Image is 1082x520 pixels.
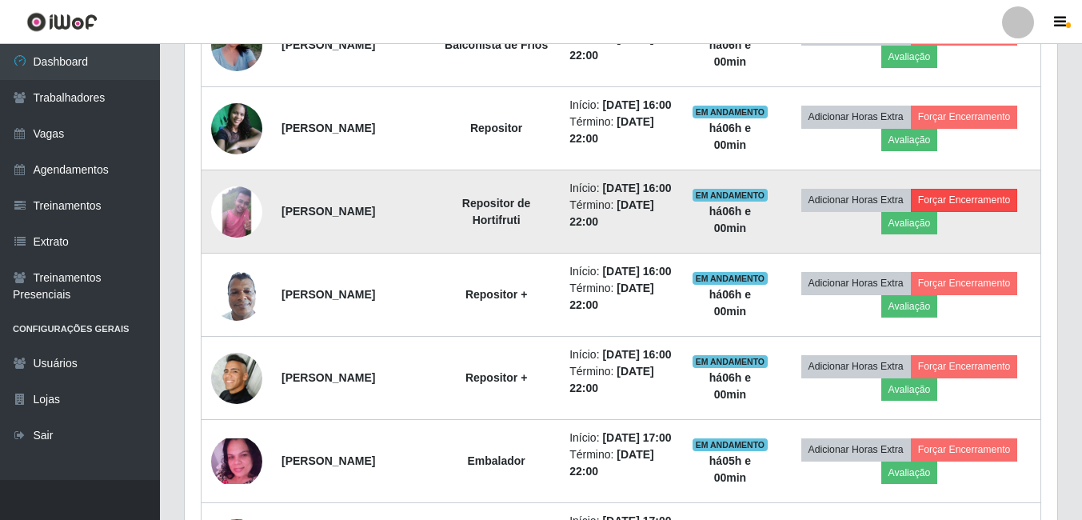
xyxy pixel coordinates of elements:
img: 1744415855733.jpeg [211,438,262,483]
strong: Repositor + [465,371,527,384]
button: Adicionar Horas Extra [801,106,911,128]
button: Forçar Encerramento [911,355,1018,378]
time: [DATE] 16:00 [602,348,671,361]
strong: Repositor + [465,288,527,301]
strong: Repositor de Hortifruti [462,197,531,226]
img: CoreUI Logo [26,12,98,32]
li: Término: [569,446,673,480]
button: Avaliação [881,378,938,401]
li: Término: [569,114,673,147]
li: Início: [569,180,673,197]
strong: há 06 h e 00 min [709,288,751,318]
button: Adicionar Horas Extra [801,189,911,211]
span: EM ANDAMENTO [693,106,769,118]
button: Adicionar Horas Extra [801,272,911,294]
button: Avaliação [881,212,938,234]
time: [DATE] 16:00 [602,98,671,111]
li: Início: [569,97,673,114]
time: [DATE] 16:00 [602,265,671,278]
strong: [PERSON_NAME] [281,38,375,51]
button: Avaliação [881,295,938,318]
strong: há 06 h e 00 min [709,122,751,151]
button: Avaliação [881,129,938,151]
li: Término: [569,280,673,314]
button: Adicionar Horas Extra [801,355,911,378]
strong: Repositor [470,122,522,134]
strong: há 05 h e 00 min [709,454,751,484]
img: 1663264446205.jpeg [211,261,262,329]
span: EM ANDAMENTO [693,189,769,202]
span: EM ANDAMENTO [693,438,769,451]
button: Avaliação [881,462,938,484]
img: 1690477066361.jpeg [211,353,262,404]
button: Avaliação [881,46,938,68]
button: Forçar Encerramento [911,272,1018,294]
strong: [PERSON_NAME] [281,288,375,301]
time: [DATE] 16:00 [602,182,671,194]
li: Início: [569,430,673,446]
strong: [PERSON_NAME] [281,205,375,218]
img: 1691035416773.jpeg [211,186,262,238]
button: Forçar Encerramento [911,189,1018,211]
li: Término: [569,363,673,397]
img: 1743109633482.jpeg [211,103,262,154]
li: Término: [569,197,673,230]
li: Término: [569,30,673,64]
strong: Balconista de Frios [445,38,548,51]
strong: [PERSON_NAME] [281,122,375,134]
button: Forçar Encerramento [911,438,1018,461]
strong: [PERSON_NAME] [281,371,375,384]
strong: Embalador [467,454,525,467]
li: Início: [569,346,673,363]
time: [DATE] 17:00 [602,431,671,444]
button: Forçar Encerramento [911,106,1018,128]
strong: [PERSON_NAME] [281,454,375,467]
span: EM ANDAMENTO [693,355,769,368]
strong: há 06 h e 00 min [709,371,751,401]
strong: há 06 h e 00 min [709,205,751,234]
span: EM ANDAMENTO [693,272,769,285]
button: Adicionar Horas Extra [801,438,911,461]
img: 1711583499693.jpeg [211,11,262,79]
li: Início: [569,263,673,280]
